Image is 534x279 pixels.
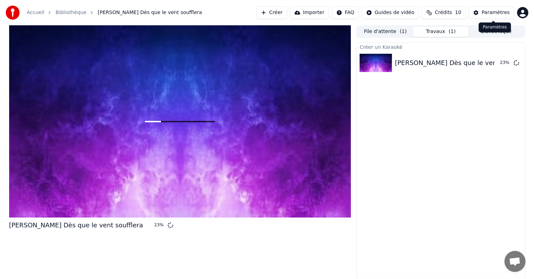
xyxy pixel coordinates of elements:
[256,6,287,19] button: Créer
[435,9,452,16] span: Crédits
[455,9,461,16] span: 10
[332,6,359,19] button: FAQ
[154,222,165,228] div: 23 %
[98,9,202,16] span: [PERSON_NAME] Dès que le vent soufflera
[413,27,469,37] button: Travaux
[504,251,526,272] div: Ouvrir le chat
[6,6,20,20] img: youka
[469,27,524,37] button: Bibliothèque
[500,60,511,66] div: 23 %
[422,6,466,19] button: Crédits10
[9,220,143,230] div: [PERSON_NAME] Dès que le vent soufflera
[290,6,329,19] button: Importer
[395,58,529,68] div: [PERSON_NAME] Dès que le vent soufflera
[358,27,413,37] button: File d'attente
[27,9,44,16] a: Accueil
[400,28,407,35] span: ( 1 )
[357,43,525,51] div: Créer un Karaoké
[449,28,456,35] span: ( 1 )
[27,9,202,16] nav: breadcrumb
[469,6,514,19] button: Paramètres
[482,9,510,16] div: Paramètres
[56,9,86,16] a: Bibliothèque
[479,22,511,32] div: Paramètres
[362,6,419,19] button: Guides de vidéo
